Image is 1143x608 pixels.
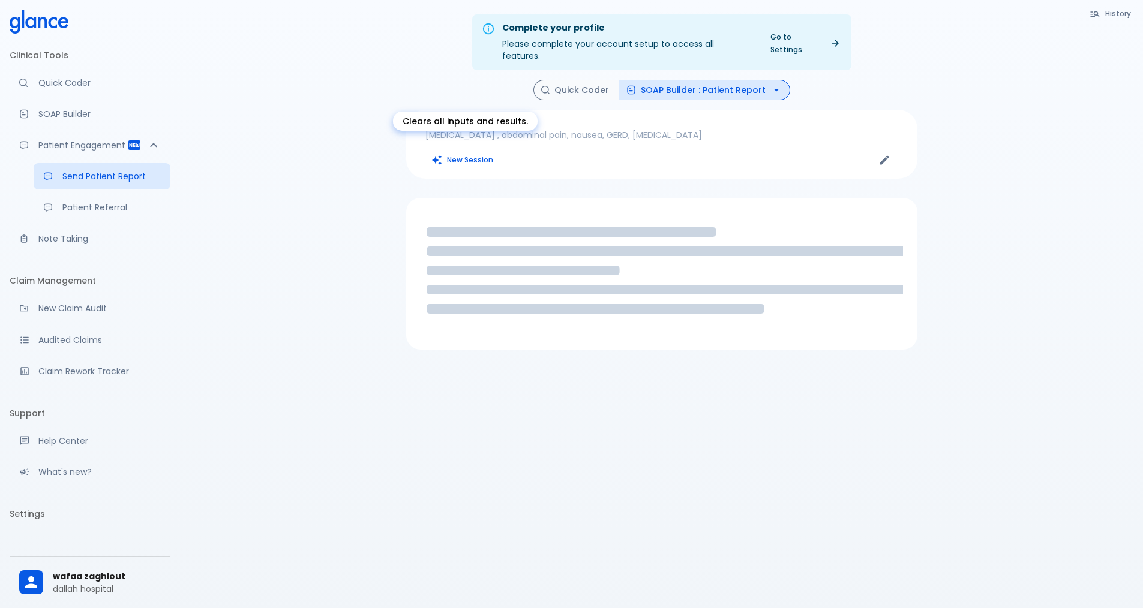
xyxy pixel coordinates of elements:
[875,151,893,169] button: Edit
[38,302,161,314] p: New Claim Audit
[38,435,161,447] p: Help Center
[38,233,161,245] p: Note Taking
[619,80,790,101] button: SOAP Builder : Patient Report
[34,194,170,221] a: Receive patient referrals
[10,327,170,353] a: View audited claims
[53,583,161,595] p: dallah hospital
[10,41,170,70] li: Clinical Tools
[10,70,170,96] a: Moramiz: Find ICD10AM codes instantly
[10,101,170,127] a: Docugen: Compose a clinical documentation in seconds
[38,108,161,120] p: SOAP Builder
[10,428,170,454] a: Get help from our support team
[10,295,170,321] a: Audit a new claim
[10,132,170,158] div: Patient Reports & Referrals
[38,365,161,377] p: Claim Rework Tracker
[62,170,161,182] p: Send Patient Report
[393,112,538,131] div: Clears all inputs and results.
[38,77,161,89] p: Quick Coder
[425,151,500,168] button: Clears all inputs and results.
[10,399,170,428] li: Support
[34,163,170,189] a: Send a patient summary
[10,562,170,603] div: wafaa zaghloutdallah hospital
[38,334,161,346] p: Audited Claims
[763,28,847,58] a: Go to Settings
[10,225,170,252] a: Advanced note-taking
[10,459,170,485] div: Recent updates and feature releases
[1084,5,1138,22] button: History
[10,499,170,528] li: Settings
[425,129,898,141] p: [MEDICAL_DATA] , abdominal pain, nausea, GERD, [MEDICAL_DATA]
[533,80,619,101] button: Quick Coder
[38,139,127,151] p: Patient Engagement
[62,201,161,213] p: Patient Referral
[53,570,161,583] span: wafaa zaghlout
[38,466,161,478] p: What's new?
[502,22,754,35] div: Complete your profile
[10,266,170,295] li: Claim Management
[502,18,754,67] div: Please complete your account setup to access all features.
[10,358,170,384] a: Monitor progress of claim corrections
